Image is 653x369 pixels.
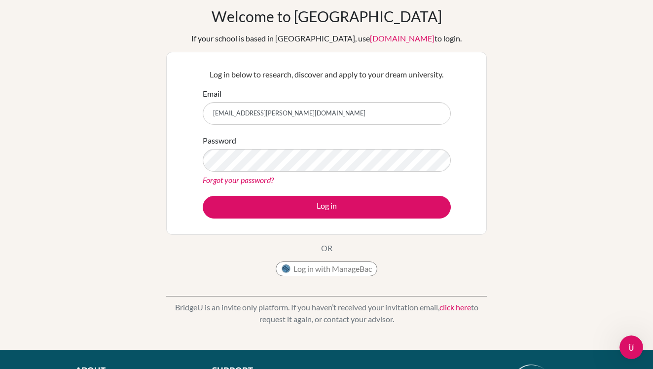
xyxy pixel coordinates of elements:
[212,7,442,25] h1: Welcome to [GEOGRAPHIC_DATA]
[203,135,236,147] label: Password
[191,33,462,44] div: If your school is based in [GEOGRAPHIC_DATA], use to login.
[439,302,471,312] a: click here
[166,301,487,325] p: BridgeU is an invite only platform. If you haven’t received your invitation email, to request it ...
[619,335,643,359] iframe: Intercom live chat
[321,242,332,254] p: OR
[203,175,274,184] a: Forgot your password?
[276,261,377,276] button: Log in with ManageBac
[203,88,221,100] label: Email
[203,196,451,219] button: Log in
[370,34,435,43] a: [DOMAIN_NAME]
[203,69,451,80] p: Log in below to research, discover and apply to your dream university.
